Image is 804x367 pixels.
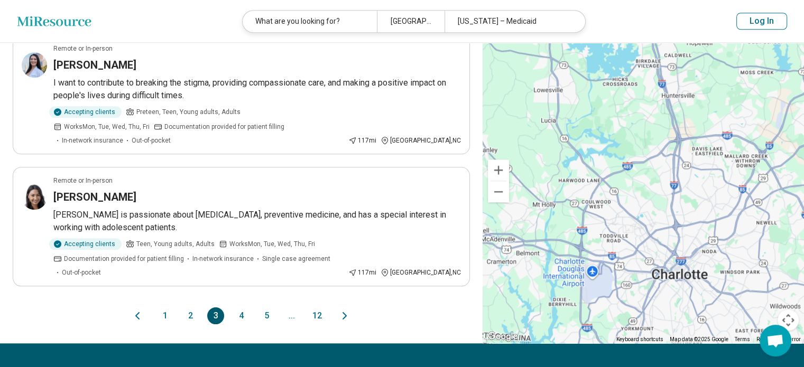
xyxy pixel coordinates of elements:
[616,336,663,343] button: Keyboard shortcuts
[207,307,224,324] button: 3
[53,77,461,102] p: I want to contribute to breaking the stigma, providing compassionate care, and making a positive ...
[485,330,520,343] a: Open this area in Google Maps (opens a new window)
[62,136,123,145] span: In-network insurance
[64,254,184,264] span: Documentation provided for patient filling
[485,330,520,343] img: Google
[348,136,376,145] div: 117 mi
[131,307,144,324] button: Previous page
[735,336,750,342] a: Terms (opens in new tab)
[736,13,787,30] button: Log In
[192,254,254,264] span: In-network insurance
[445,11,579,32] div: [US_STATE] – Medicaid
[49,238,122,250] div: Accepting clients
[64,122,150,131] span: Works Mon, Tue, Wed, Thu, Fri
[182,307,199,324] button: 2
[381,268,461,277] div: [GEOGRAPHIC_DATA] , NC
[488,181,509,202] button: Zoom out
[164,122,284,131] span: Documentation provided for patient filling
[233,307,249,324] button: 4
[243,11,377,32] div: What are you looking for?
[53,209,461,234] p: [PERSON_NAME] is passionate about [MEDICAL_DATA], preventive medicine, and has a special interest...
[229,239,315,249] span: Works Mon, Tue, Wed, Thu, Fri
[377,11,444,32] div: [GEOGRAPHIC_DATA], NC 28216
[488,159,509,181] button: Zoom in
[670,336,728,342] span: Map data ©2025 Google
[283,307,300,324] span: ...
[53,190,136,204] h3: [PERSON_NAME]
[381,136,461,145] div: [GEOGRAPHIC_DATA] , NC
[756,336,801,342] a: Report a map error
[53,58,136,72] h3: [PERSON_NAME]
[136,107,241,117] span: Preteen, Teen, Young adults, Adults
[258,307,275,324] button: 5
[348,268,376,277] div: 117 mi
[53,44,113,53] p: Remote or In-person
[156,307,173,324] button: 1
[778,309,799,331] button: Map camera controls
[338,307,351,324] button: Next page
[132,136,171,145] span: Out-of-pocket
[136,239,215,249] span: Teen, Young adults, Adults
[309,307,326,324] button: 12
[49,106,122,118] div: Accepting clients
[62,268,101,277] span: Out-of-pocket
[53,176,113,185] p: Remote or In-person
[760,325,791,356] a: Open chat
[262,254,330,264] span: Single case agreement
